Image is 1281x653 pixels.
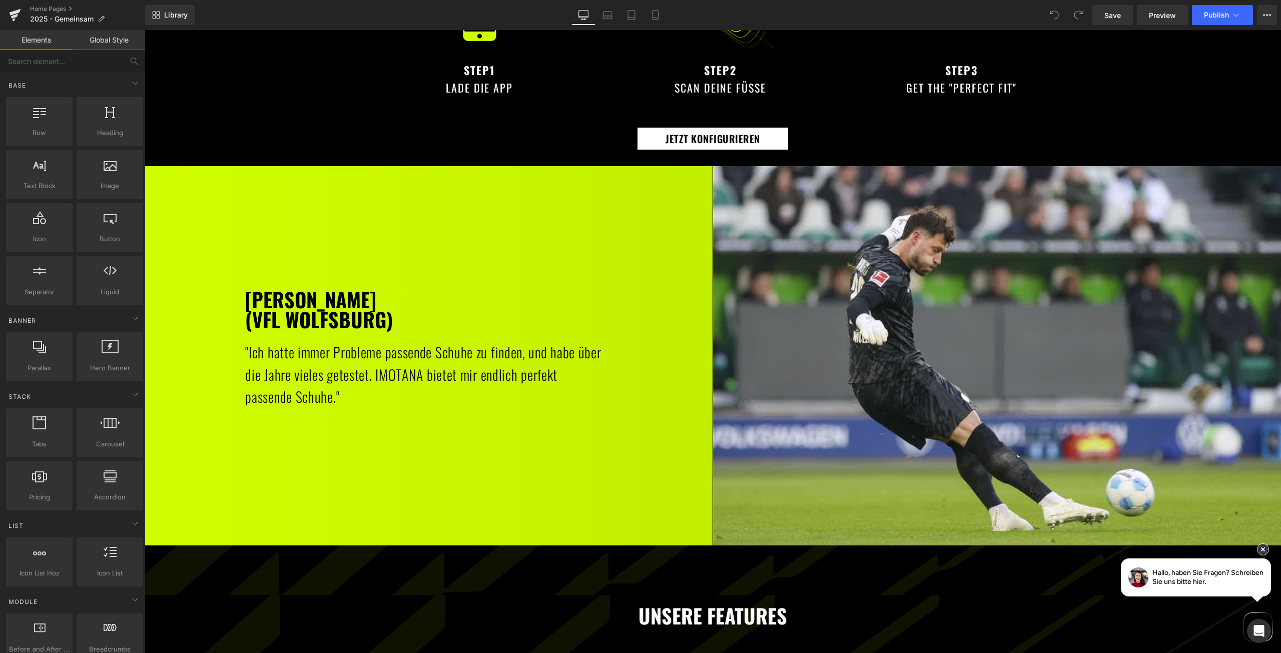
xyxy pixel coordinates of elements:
a: Global Style [73,30,145,50]
span: Separator [9,287,70,297]
span: Icon List [80,568,140,578]
h3: STEP2 [456,34,695,47]
span: JETZT KONFIGURIEREN [521,102,615,116]
a: Desktop [571,5,595,25]
span: Icon [9,234,70,244]
h2: Scan deine Füße [456,51,695,64]
span: [PERSON_NAME] [101,254,232,284]
iframe: Superchat Widget Close Button [1112,513,1124,525]
span: 2025 - Gemeinsam [30,15,94,23]
span: Base [8,81,27,90]
a: Laptop [595,5,619,25]
span: Publish [1204,11,1229,19]
span: Icon List Hoz [9,568,70,578]
h3: STEP3 [698,34,936,47]
a: Preview [1137,5,1188,25]
span: Tabs [9,439,70,449]
a: Mobile [644,5,668,25]
span: Library [164,11,188,20]
a: JETZT KONFIGURIEREN [492,97,644,120]
span: Text Block [9,181,70,191]
span: Hero Banner [80,363,140,373]
h2: Get the "perfect fit" [698,51,936,64]
a: Home Pages [30,5,145,13]
h3: STEP1 [216,34,454,47]
h2: Lade die App [216,51,454,64]
span: List [8,521,25,530]
button: Redo [1068,5,1088,25]
button: More [1257,5,1277,25]
span: Module [8,597,39,606]
span: Banner [8,316,37,325]
span: Button [80,234,140,244]
iframe: Superchat Widget Button [1097,580,1130,613]
span: Pricing [9,492,70,502]
span: Accordion [80,492,140,502]
span: Stack [8,392,32,401]
p: "Ich hatte immer Probleme passende Schuhe zu finden, und habe über die Jahre vieles getestet. IMO... [101,311,467,378]
span: Carousel [80,439,140,449]
span: Preview [1149,10,1176,21]
span: Heading [80,128,140,138]
span: Parallax [9,363,70,373]
div: Open Intercom Messenger [1247,619,1271,643]
a: Tablet [619,5,644,25]
iframe: Superchat Widget Greeting Message [976,528,1126,566]
span: Liquid [80,287,140,297]
span: (vfl wolfsburg) [101,274,248,304]
span: Row [9,128,70,138]
span: Image [80,181,140,191]
span: Save [1104,10,1121,21]
a: New Library [145,5,195,25]
button: Undo [1044,5,1064,25]
button: Publish [1192,5,1253,25]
